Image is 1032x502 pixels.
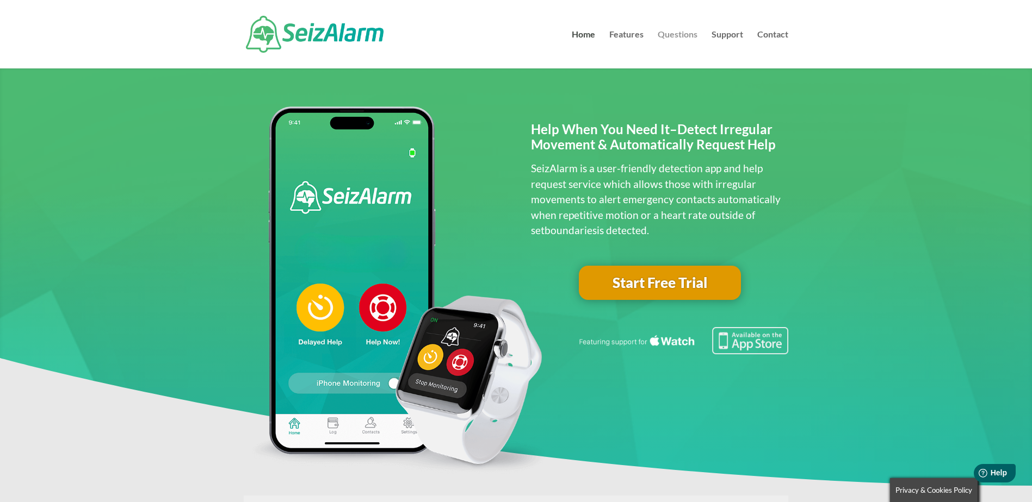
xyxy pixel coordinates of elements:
a: Start Free Trial [579,266,741,300]
p: SeizAlarm is a user-friendly detection app and help request service which allows those with irreg... [531,161,788,239]
a: Home [572,30,595,68]
img: Seizure detection available in the Apple App Store. [577,327,788,354]
span: boundaries [545,224,597,236]
a: Contact [757,30,788,68]
a: Support [712,30,743,68]
a: Questions [658,30,697,68]
iframe: Help widget launcher [935,460,1020,490]
a: Featuring seizure detection support for the Apple Watch [577,344,788,356]
h2: Help When You Need It–Detect Irregular Movement & Automatically Request Help [531,122,788,159]
span: Privacy & Cookies Policy [895,486,972,494]
img: SeizAlarm [246,16,384,53]
a: Features [609,30,644,68]
img: seizalarm-apple-devices [244,106,550,474]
